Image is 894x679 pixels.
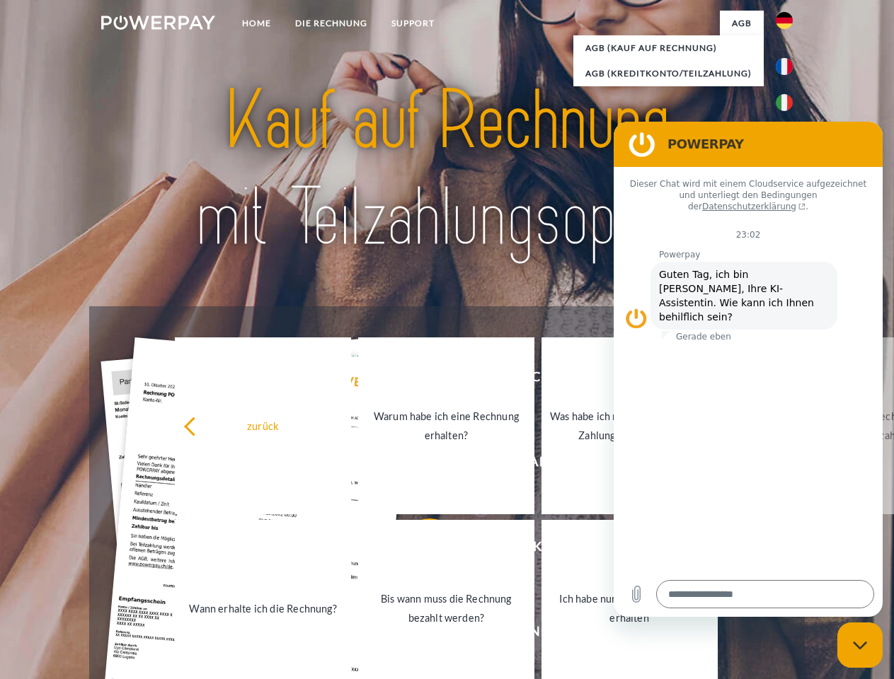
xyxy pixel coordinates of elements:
[230,11,283,36] a: Home
[367,589,526,627] div: Bis wann muss die Rechnung bezahlt werden?
[379,11,447,36] a: SUPPORT
[101,16,215,30] img: logo-powerpay-white.svg
[573,35,764,61] a: AGB (Kauf auf Rechnung)
[183,598,343,617] div: Wann erhalte ich die Rechnung?
[541,337,718,514] a: Was habe ich noch offen, ist meine Zahlung eingegangen?
[614,122,883,617] iframe: Messaging-Fenster
[135,68,759,271] img: title-powerpay_de.svg
[837,622,883,668] iframe: Schaltfläche zum Öffnen des Messaging-Fensters; Konversation läuft
[573,61,764,86] a: AGB (Kreditkonto/Teilzahlung)
[776,94,793,111] img: it
[183,416,343,435] div: zurück
[283,11,379,36] a: DIE RECHNUNG
[776,12,793,29] img: de
[550,589,709,627] div: Ich habe nur eine Teillieferung erhalten
[776,58,793,75] img: fr
[367,407,526,445] div: Warum habe ich eine Rechnung erhalten?
[720,11,764,36] a: agb
[550,407,709,445] div: Was habe ich noch offen, ist meine Zahlung eingegangen?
